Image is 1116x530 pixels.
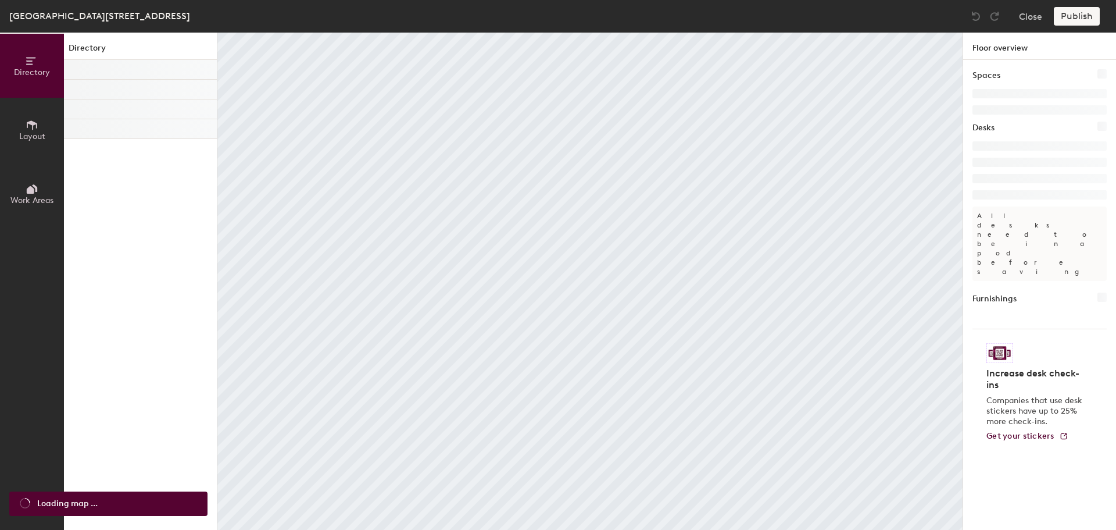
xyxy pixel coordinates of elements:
img: Sticker logo [986,343,1013,363]
span: Layout [19,131,45,141]
span: Directory [14,67,50,77]
p: All desks need to be in a pod before saving [972,207,1107,281]
h1: Spaces [972,69,1000,82]
span: Get your stickers [986,431,1054,441]
a: Get your stickers [986,432,1068,442]
span: Loading map ... [37,497,98,510]
canvas: Map [217,33,963,530]
div: [GEOGRAPHIC_DATA][STREET_ADDRESS] [9,9,190,23]
h1: Furnishings [972,293,1017,305]
h1: Floor overview [963,33,1116,60]
p: Companies that use desk stickers have up to 25% more check-ins. [986,396,1086,427]
img: Undo [970,10,982,22]
img: Redo [989,10,1000,22]
h1: Directory [64,42,217,60]
h4: Increase desk check-ins [986,368,1086,391]
button: Close [1019,7,1042,26]
span: Work Areas [10,195,53,205]
h1: Desks [972,122,995,134]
